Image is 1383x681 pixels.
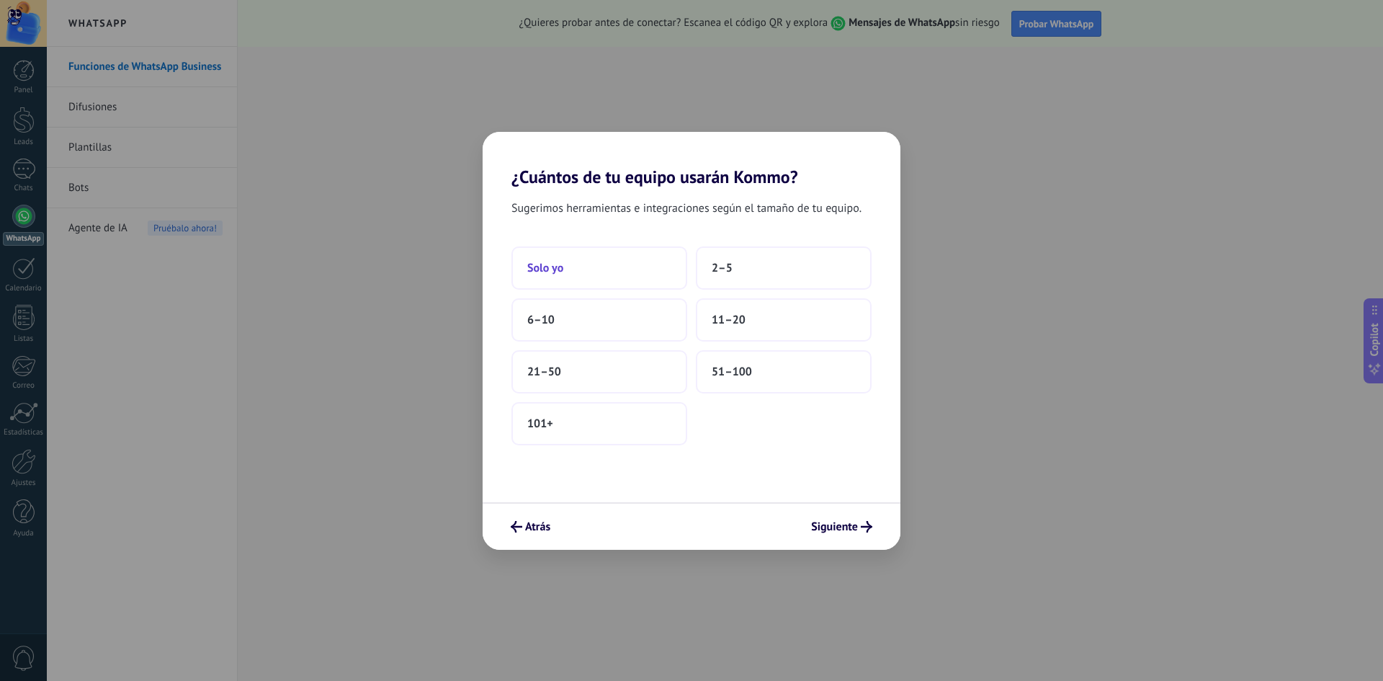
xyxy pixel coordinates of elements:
button: 21–50 [511,350,687,393]
span: Solo yo [527,261,563,275]
span: Atrás [525,522,550,532]
span: 11–20 [712,313,746,327]
span: 21–50 [527,365,561,379]
button: Solo yo [511,246,687,290]
span: Sugerimos herramientas e integraciones según el tamaño de tu equipo. [511,199,861,218]
button: Atrás [504,515,557,539]
span: 6–10 [527,313,555,327]
button: 51–100 [696,350,872,393]
span: 2–5 [712,261,733,275]
h2: ¿Cuántos de tu equipo usarán Kommo? [483,132,900,187]
button: 11–20 [696,298,872,342]
span: Siguiente [811,522,858,532]
button: 6–10 [511,298,687,342]
span: 101+ [527,417,553,431]
button: 101+ [511,402,687,445]
button: 2–5 [696,246,872,290]
button: Siguiente [805,515,879,539]
span: 51–100 [712,365,752,379]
